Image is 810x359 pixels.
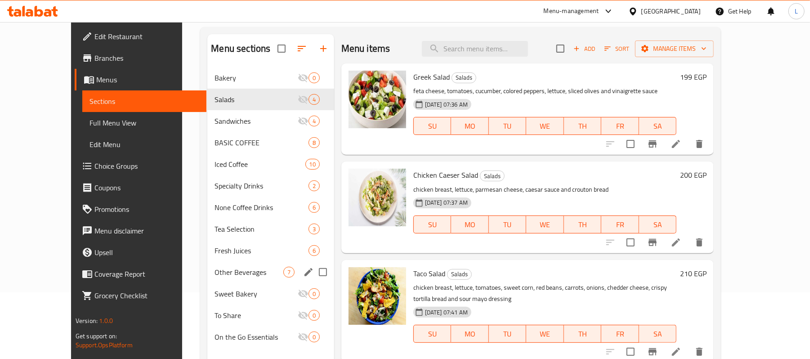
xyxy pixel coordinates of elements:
[90,117,199,128] span: Full Menu View
[413,282,676,305] p: chicken breast, lettuce, tomatoes, sweet corn, red beans, carrots, onions, chedder cheese, crispy...
[302,265,315,279] button: edit
[306,160,319,169] span: 10
[76,330,117,342] span: Get support on:
[207,63,334,351] nav: Menu sections
[452,72,476,83] span: Salads
[75,220,206,242] a: Menu disclaimer
[298,332,309,342] svg: Inactive section
[207,175,334,197] div: Specialty Drinks2
[680,71,707,83] h6: 199 EGP
[451,117,488,135] button: MO
[526,117,564,135] button: WE
[413,117,451,135] button: SU
[447,269,472,280] div: Salads
[309,139,319,147] span: 8
[480,171,504,181] span: Salads
[75,263,206,285] a: Coverage Report
[599,42,635,56] span: Sort items
[489,215,526,233] button: TU
[621,233,640,252] span: Select to update
[309,182,319,190] span: 2
[621,135,640,153] span: Select to update
[207,283,334,305] div: Sweet Bakery0
[309,203,319,212] span: 6
[413,215,451,233] button: SU
[207,89,334,110] div: Salads4
[413,267,445,280] span: Taco Salad
[605,328,635,341] span: FR
[413,168,478,182] span: Chicken Caeser Salad
[76,315,98,327] span: Version:
[530,120,560,133] span: WE
[94,225,199,236] span: Menu disclaimer
[643,328,673,341] span: SA
[492,218,523,231] span: TU
[215,180,308,191] div: Specialty Drinks
[215,137,308,148] div: BASIC COFFEE
[455,218,485,231] span: MO
[207,110,334,132] div: Sandwiches4
[207,326,334,348] div: On the Go Essentials0
[671,237,681,248] a: Edit menu item
[451,325,488,343] button: MO
[96,74,199,85] span: Menus
[272,39,291,58] span: Select all sections
[215,245,308,256] span: Fresh Juices
[349,71,406,128] img: Greek Salad
[309,94,320,105] div: items
[544,6,599,17] div: Menu-management
[298,288,309,299] svg: Inactive section
[207,305,334,326] div: To Share0
[601,215,639,233] button: FR
[451,215,488,233] button: MO
[421,308,471,317] span: [DATE] 07:41 AM
[341,42,390,55] h2: Menu items
[601,117,639,135] button: FR
[215,159,305,170] span: Iced Coffee
[215,267,283,278] div: Other Beverages
[455,328,485,341] span: MO
[530,218,560,231] span: WE
[413,325,451,343] button: SU
[564,325,601,343] button: TH
[94,182,199,193] span: Coupons
[795,6,798,16] span: L
[570,42,599,56] span: Add item
[215,288,297,299] span: Sweet Bakery
[207,132,334,153] div: BASIC COFFEE8
[417,218,448,231] span: SU
[689,133,710,155] button: delete
[90,139,199,150] span: Edit Menu
[75,47,206,69] a: Branches
[601,325,639,343] button: FR
[309,225,319,233] span: 3
[75,198,206,220] a: Promotions
[680,267,707,280] h6: 210 EGP
[94,290,199,301] span: Grocery Checklist
[568,120,598,133] span: TH
[671,346,681,357] a: Edit menu item
[215,202,308,213] span: None Coffee Drinks
[564,215,601,233] button: TH
[642,133,663,155] button: Branch-specific-item
[215,310,297,321] span: To Share
[309,224,320,234] div: items
[99,315,113,327] span: 1.0.0
[82,134,206,155] a: Edit Menu
[215,72,297,83] span: Bakery
[641,6,701,16] div: [GEOGRAPHIC_DATA]
[309,288,320,299] div: items
[639,325,676,343] button: SA
[642,43,707,54] span: Manage items
[215,332,297,342] span: On the Go Essentials
[305,159,320,170] div: items
[448,269,471,279] span: Salads
[211,42,270,55] h2: Menu sections
[570,42,599,56] button: Add
[207,153,334,175] div: Iced Coffee10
